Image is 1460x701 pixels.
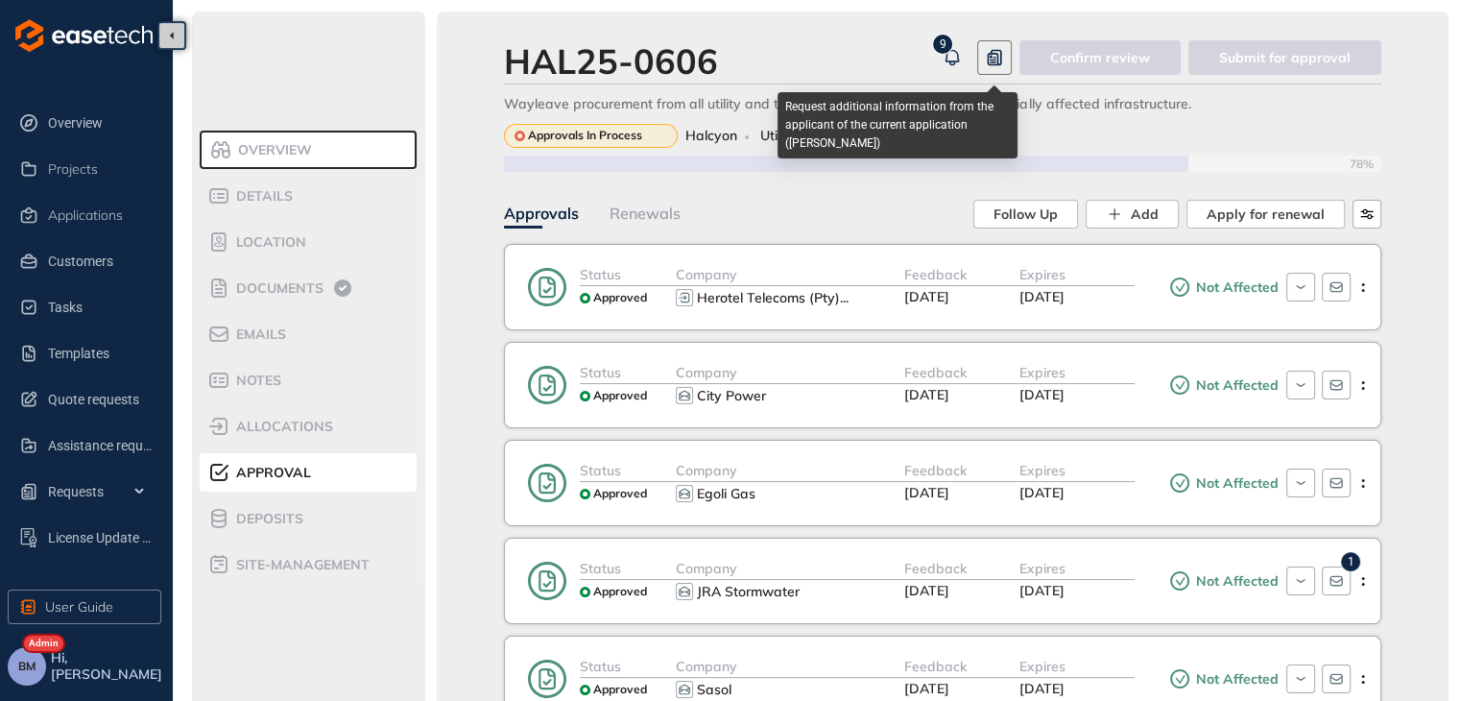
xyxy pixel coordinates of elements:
[593,683,647,696] span: Approved
[580,266,621,283] span: Status
[593,291,647,304] span: Approved
[695,580,853,603] button: JRA Stormwater
[1019,658,1065,675] span: Expires
[230,188,293,205] span: Details
[580,364,621,381] span: Status
[1019,462,1065,479] span: Expires
[1341,552,1360,571] sup: 1
[904,560,967,577] span: Feedback
[1186,200,1345,229] button: Apply for renewal
[676,364,737,381] span: Company
[695,286,853,309] button: Herotel Telecoms (Pty) Ltd
[18,660,36,673] span: BM
[993,204,1058,225] span: Follow Up
[695,678,853,701] button: Sasol
[676,560,737,577] span: Company
[504,202,579,226] div: Approvals
[1019,364,1065,381] span: Expires
[232,142,312,158] span: Overview
[48,207,123,224] span: Applications
[904,288,949,305] span: [DATE]
[904,386,949,403] span: [DATE]
[1019,266,1065,283] span: Expires
[1019,288,1065,305] span: [DATE]
[230,280,323,297] span: Documents
[1191,573,1279,590] span: Not Affected
[778,92,1017,158] div: Request additional information from the applicant of the current application ([PERSON_NAME])
[51,650,165,683] span: Hi, [PERSON_NAME]
[840,289,849,306] span: ...
[1086,200,1179,229] button: Add
[48,472,157,511] span: Requests
[940,37,946,51] span: 9
[904,364,967,381] span: Feedback
[48,519,157,557] span: License Update Requests
[697,289,840,306] span: Herotel Telecoms (Pty)
[1019,680,1065,697] span: [DATE]
[760,128,850,144] span: Utility services
[48,161,98,178] span: Projects
[904,484,949,501] span: [DATE]
[230,511,303,527] span: Deposits
[697,584,800,600] div: JRA Stormwater
[593,585,647,598] span: Approved
[504,40,718,82] div: HAL25-0606
[8,647,46,686] button: BM
[904,266,967,283] span: Feedback
[1350,157,1381,171] span: 78%
[676,266,737,283] span: Company
[904,658,967,675] span: Feedback
[593,389,647,402] span: Approved
[1019,484,1065,501] span: [DATE]
[230,465,311,481] span: Approval
[230,234,306,251] span: Location
[1191,279,1279,296] span: Not Affected
[230,326,286,343] span: Emails
[676,658,737,675] span: Company
[685,128,737,144] span: Halcyon
[1207,204,1325,225] span: Apply for renewal
[1019,386,1065,403] span: [DATE]
[904,582,949,599] span: [DATE]
[48,288,157,326] span: Tasks
[610,202,681,226] div: Renewals
[1191,475,1279,492] span: Not Affected
[1131,204,1159,225] span: Add
[593,487,647,500] span: Approved
[48,426,157,465] span: Assistance requests
[1191,671,1279,688] span: Not Affected
[230,373,281,389] span: Notes
[580,658,621,675] span: Status
[1019,560,1065,577] span: Expires
[973,200,1078,229] button: Follow Up
[8,590,161,624] button: User Guide
[695,384,853,407] button: City Power
[504,96,1381,112] div: Wayleave procurement from all utility and third-party service owners with potentially affected in...
[1191,377,1279,394] span: Not Affected
[230,557,370,573] span: site-management
[45,596,113,617] span: User Guide
[48,334,157,373] span: Templates
[528,129,642,142] span: Approvals In Process
[697,290,849,306] div: Herotel Telecoms (Pty) Ltd
[580,462,621,479] span: Status
[1348,555,1354,568] span: 1
[48,242,157,280] span: Customers
[697,486,755,502] div: Egoli Gas
[48,104,157,142] span: Overview
[676,462,737,479] span: Company
[230,419,333,435] span: allocations
[15,19,153,52] img: logo
[580,560,621,577] span: Status
[904,462,967,479] span: Feedback
[695,482,853,505] button: Egoli Gas
[48,380,157,419] span: Quote requests
[933,35,952,54] sup: 9
[697,682,731,698] div: Sasol
[1019,582,1065,599] span: [DATE]
[904,680,949,697] span: [DATE]
[697,388,766,404] div: City Power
